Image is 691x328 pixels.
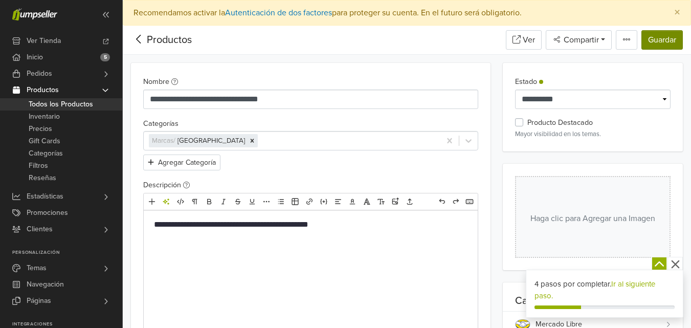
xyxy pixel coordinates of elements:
[515,76,543,88] label: Estado
[449,195,462,208] a: Rehacer
[562,35,599,45] span: Compartir
[29,98,93,111] span: Todos los Productos
[534,278,675,301] div: 4 pasos por completar.
[177,137,245,145] span: [GEOGRAPHIC_DATA]
[374,195,388,208] a: Tamaño de fuente
[389,195,402,208] a: Subir imágenes
[27,188,63,205] span: Estadísticas
[143,180,190,191] label: Descripción
[188,195,202,208] a: Formato
[27,205,68,221] span: Promociones
[231,195,244,208] a: Eliminado
[527,117,593,128] label: Producto Destacado
[12,321,122,327] p: Integraciones
[247,134,258,147] div: Remove [object Object]
[152,137,177,145] span: Marcas /
[515,295,671,307] p: Canales de Venta
[515,176,671,258] button: Haga clic para Agregar una Imagen
[29,123,52,135] span: Precios
[546,30,612,50] button: Compartir
[346,195,359,208] a: Color del texto
[246,195,259,208] a: Subrayado
[463,195,476,208] a: Atajos
[274,195,287,208] a: Lista
[203,195,216,208] a: Negrita
[143,118,179,129] label: Categorías
[641,30,683,50] button: Guardar
[506,30,542,50] a: Ver
[225,8,332,18] a: Autenticación de dos factores
[435,195,449,208] a: Deshacer
[27,33,61,49] span: Ver Tienda
[288,195,302,208] a: Tabla
[27,293,51,309] span: Páginas
[515,129,671,139] p: Mayor visibilidad en los temas.
[27,221,53,237] span: Clientes
[29,135,60,147] span: Gift Cards
[317,195,330,208] a: Incrustar
[360,195,373,208] a: Fuente
[174,195,187,208] a: HTML
[145,195,159,208] a: Añadir
[403,195,416,208] a: Subir archivos
[27,65,52,82] span: Pedidos
[160,195,173,208] a: Herramientas de IA
[674,5,680,20] span: ×
[143,155,220,170] button: Agregar Categoría
[27,82,59,98] span: Productos
[27,49,43,65] span: Inicio
[131,32,192,48] div: Productos
[29,172,56,184] span: Reseñas
[27,260,47,276] span: Temas
[29,147,63,160] span: Categorías
[143,76,178,88] label: Nombre
[534,279,655,300] a: Ir al siguiente paso.
[100,53,110,61] span: 5
[664,1,690,25] button: Close
[29,160,48,172] span: Filtros
[260,195,273,208] a: Más formato
[217,195,230,208] a: Cursiva
[12,250,122,256] p: Personalización
[29,111,60,123] span: Inventario
[27,276,64,293] span: Navegación
[303,195,316,208] a: Enlace
[331,195,345,208] a: Alineación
